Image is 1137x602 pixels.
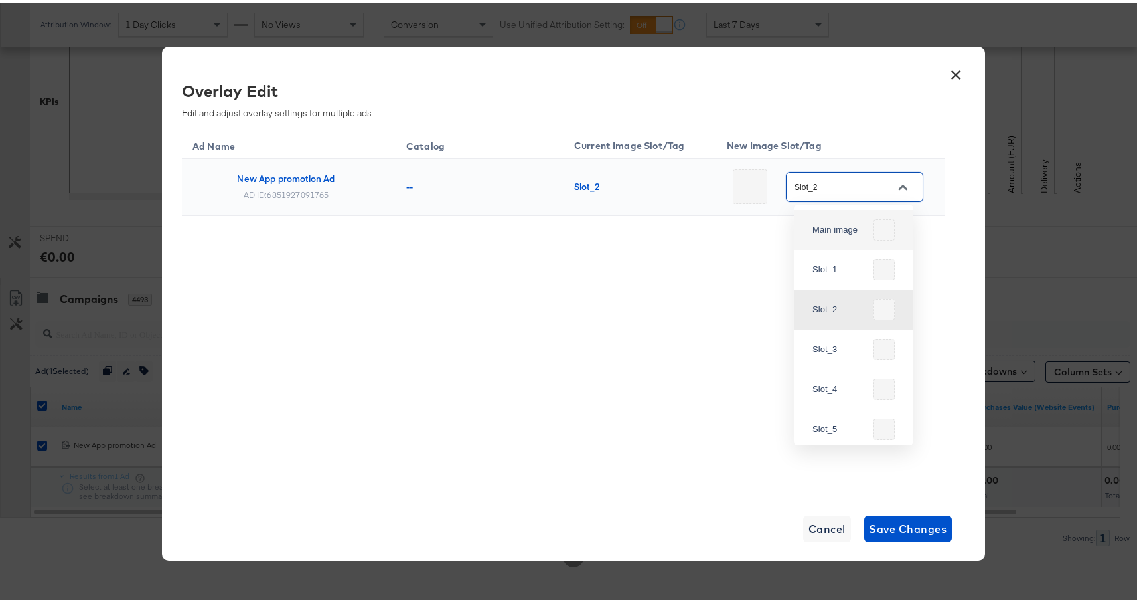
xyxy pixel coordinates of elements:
[812,380,868,393] div: Slot_4
[406,138,462,150] span: Catalog
[812,340,868,353] div: Slot_3
[812,300,868,314] div: Slot_2
[244,187,329,197] div: AD ID: 6851927091765
[864,513,952,540] button: Save Changes
[182,77,935,116] div: Edit and adjust overlay settings for multiple ads
[812,221,868,234] div: Main image
[238,171,335,181] div: New App promotion Ad
[716,126,945,156] th: New Image Slot/Tag
[803,513,851,540] button: Cancel
[812,420,868,433] div: Slot_5
[574,179,700,189] div: Slot_2
[182,77,935,100] div: Overlay Edit
[808,517,846,536] span: Cancel
[406,178,413,190] span: --
[945,57,968,81] button: ×
[870,517,947,536] span: Save Changes
[564,126,716,156] th: Current Image Slot/Tag
[812,260,868,274] div: Slot_1
[893,175,913,195] button: Close
[192,138,252,150] span: Ad Name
